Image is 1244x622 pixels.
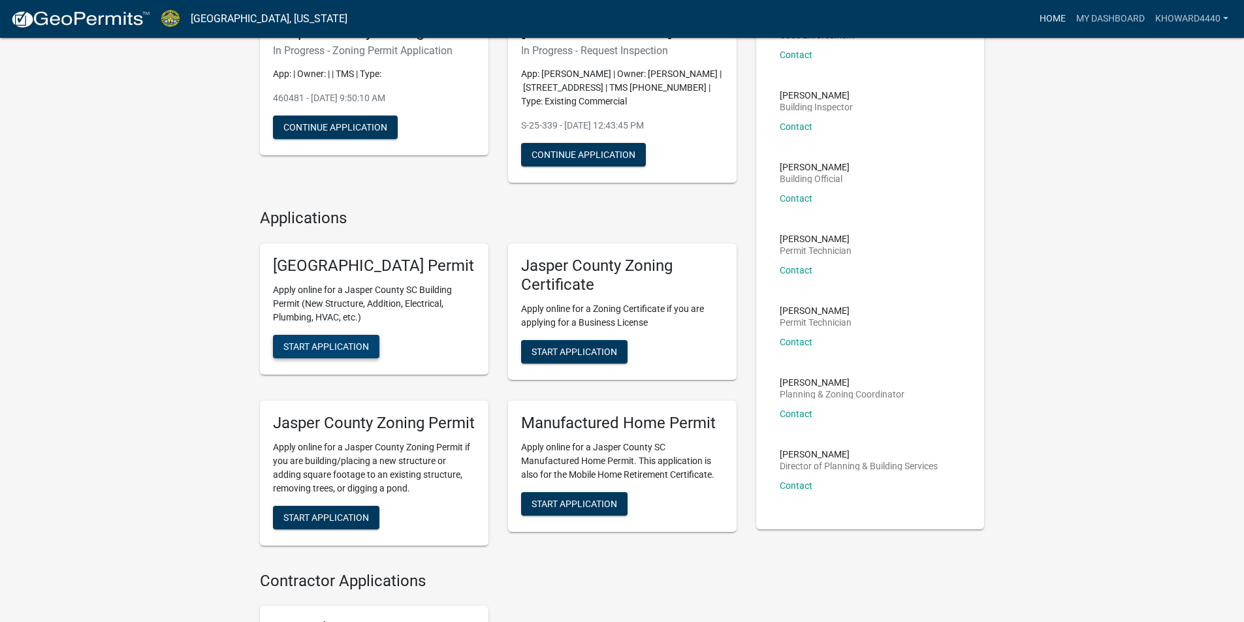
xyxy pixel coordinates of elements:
[260,209,737,228] h4: Applications
[273,283,475,324] p: Apply online for a Jasper County SC Building Permit (New Structure, Addition, Electrical, Plumbin...
[521,143,646,166] button: Continue Application
[780,318,852,327] p: Permit Technician
[273,506,379,529] button: Start Application
[273,116,398,139] button: Continue Application
[283,512,369,522] span: Start Application
[780,461,938,471] p: Director of Planning & Building Services
[521,302,724,330] p: Apply online for a Zoning Certificate if you are applying for a Business License
[273,67,475,81] p: App: | Owner: | | TMS | Type:
[1071,7,1150,31] a: My Dashboard
[780,337,812,347] a: Contact
[273,257,475,275] h5: [GEOGRAPHIC_DATA] Permit
[521,340,628,364] button: Start Application
[780,102,853,112] p: Building Inspector
[780,246,852,255] p: Permit Technician
[521,257,724,294] h5: Jasper County Zoning Certificate
[521,67,724,108] p: App: [PERSON_NAME] | Owner: [PERSON_NAME] | [STREET_ADDRESS] | TMS [PHONE_NUMBER] | Type: Existin...
[521,414,724,433] h5: Manufactured Home Permit
[780,50,812,60] a: Contact
[273,335,379,358] button: Start Application
[521,119,724,132] p: S-25-339 - [DATE] 12:43:45 PM
[780,480,812,491] a: Contact
[780,121,812,132] a: Contact
[1150,7,1234,31] a: KHOWARD4440
[532,498,617,508] span: Start Application
[161,10,180,27] img: Jasper County, South Carolina
[1034,7,1071,31] a: Home
[273,441,475,495] p: Apply online for a Jasper County Zoning Permit if you are building/placing a new structure or add...
[780,265,812,275] a: Contact
[260,209,737,555] wm-workflow-list-section: Applications
[780,174,850,183] p: Building Official
[780,193,812,204] a: Contact
[780,378,904,387] p: [PERSON_NAME]
[780,306,852,315] p: [PERSON_NAME]
[521,441,724,482] p: Apply online for a Jasper County SC Manufactured Home Permit. This application is also for the Mo...
[283,341,369,352] span: Start Application
[273,44,475,57] h6: In Progress - Zoning Permit Application
[780,390,904,399] p: Planning & Zoning Coordinator
[273,91,475,105] p: 460481 - [DATE] 9:50:10 AM
[273,414,475,433] h5: Jasper County Zoning Permit
[780,450,938,459] p: [PERSON_NAME]
[532,346,617,356] span: Start Application
[780,234,852,243] p: [PERSON_NAME]
[191,8,347,30] a: [GEOGRAPHIC_DATA], [US_STATE]
[780,163,850,172] p: [PERSON_NAME]
[780,409,812,419] a: Contact
[260,572,737,591] h4: Contractor Applications
[521,492,628,516] button: Start Application
[780,91,853,100] p: [PERSON_NAME]
[521,44,724,57] h6: In Progress - Request Inspection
